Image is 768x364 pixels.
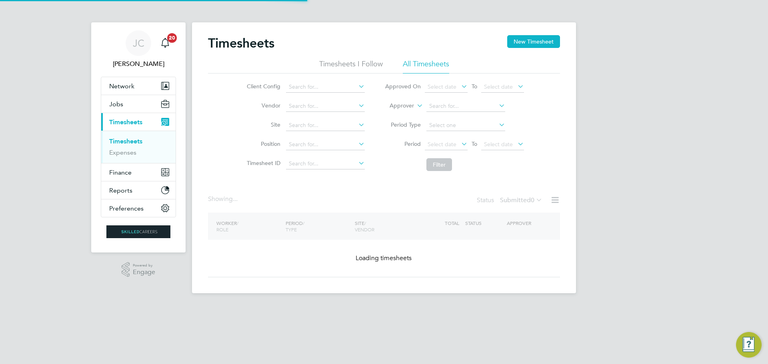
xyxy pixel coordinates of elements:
span: JC [133,38,144,48]
input: Search for... [286,139,365,150]
div: Timesheets [101,131,176,163]
span: Jobs [109,100,123,108]
input: Search for... [426,101,505,112]
input: Search for... [286,158,365,169]
span: Preferences [109,205,144,212]
label: Submitted [500,196,542,204]
span: Finance [109,169,132,176]
span: Select date [484,83,513,90]
li: All Timesheets [403,59,449,74]
button: Reports [101,181,176,199]
span: Select date [484,141,513,148]
a: Expenses [109,149,136,156]
button: Engage Resource Center [736,332,762,358]
label: Client Config [244,83,280,90]
span: Timesheets [109,118,142,126]
li: Timesheets I Follow [319,59,383,74]
span: Select date [428,141,456,148]
label: Period Type [385,121,421,128]
span: 0 [531,196,534,204]
a: 20 [157,30,173,56]
span: Engage [133,269,155,276]
button: Jobs [101,95,176,113]
label: Approver [378,102,414,110]
span: To [469,139,480,149]
input: Search for... [286,120,365,131]
label: Approved On [385,83,421,90]
label: Vendor [244,102,280,109]
button: New Timesheet [507,35,560,48]
label: Position [244,140,280,147]
button: Preferences [101,199,176,217]
button: Network [101,77,176,95]
a: JC[PERSON_NAME] [101,30,176,69]
a: Timesheets [109,137,142,145]
label: Timesheet ID [244,159,280,167]
button: Finance [101,163,176,181]
nav: Main navigation [91,22,186,253]
a: Go to home page [101,225,176,238]
button: Timesheets [101,113,176,131]
span: Reports [109,187,132,194]
span: 20 [167,33,177,43]
span: Network [109,82,134,90]
a: Powered byEngage [122,262,156,277]
div: Status [477,195,544,206]
span: To [469,81,480,91]
input: Select one [426,120,505,131]
span: ... [233,195,238,203]
span: Select date [428,83,456,90]
input: Search for... [286,101,365,112]
button: Filter [426,158,452,171]
h2: Timesheets [208,35,274,51]
div: Showing [208,195,239,203]
label: Period [385,140,421,147]
span: Powered by [133,262,155,269]
input: Search for... [286,82,365,93]
label: Site [244,121,280,128]
span: James Croom [101,59,176,69]
img: skilledcareers-logo-retina.png [106,225,170,238]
